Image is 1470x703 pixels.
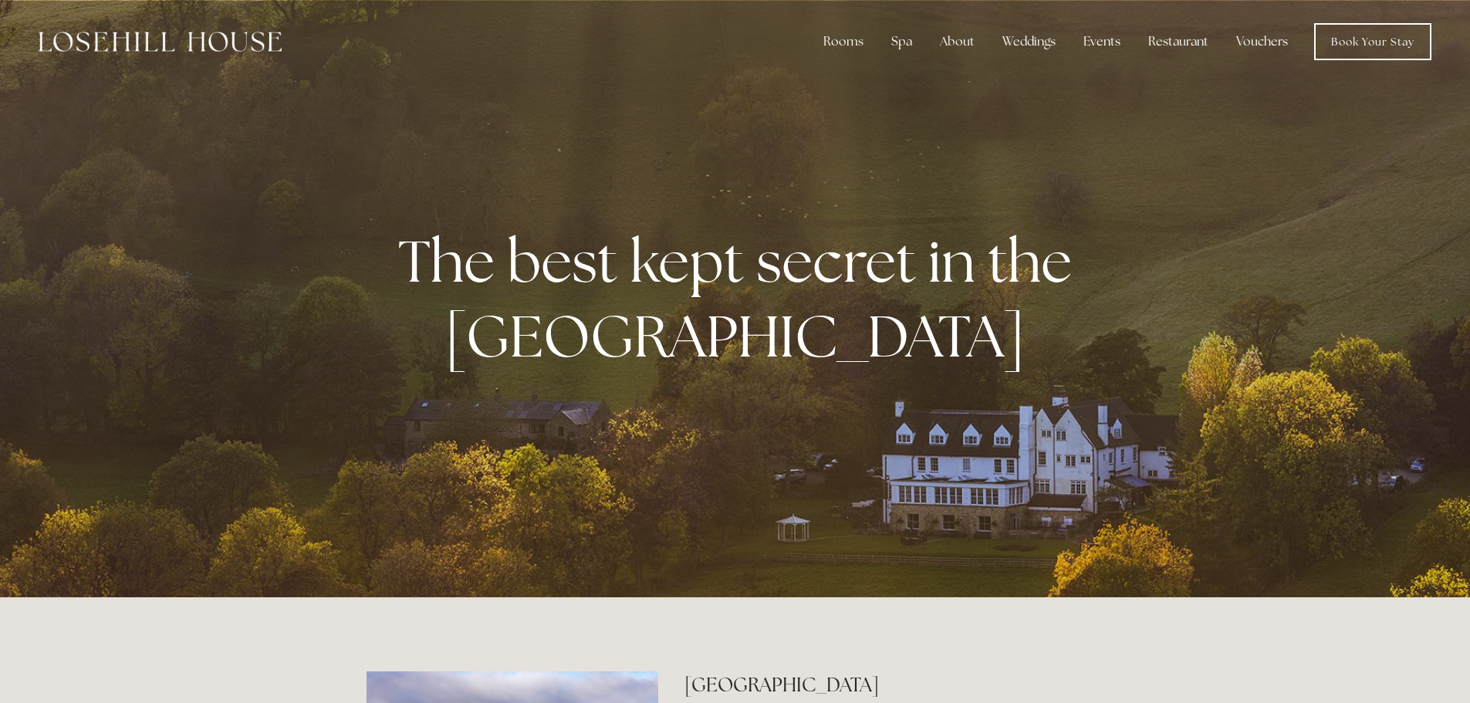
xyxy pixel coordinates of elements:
[1224,26,1300,57] a: Vouchers
[1071,26,1133,57] div: Events
[811,26,876,57] div: Rooms
[1314,23,1431,60] a: Book Your Stay
[879,26,924,57] div: Spa
[39,32,282,52] img: Losehill House
[928,26,987,57] div: About
[398,223,1084,374] strong: The best kept secret in the [GEOGRAPHIC_DATA]
[684,671,1103,698] h2: [GEOGRAPHIC_DATA]
[990,26,1068,57] div: Weddings
[1136,26,1221,57] div: Restaurant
